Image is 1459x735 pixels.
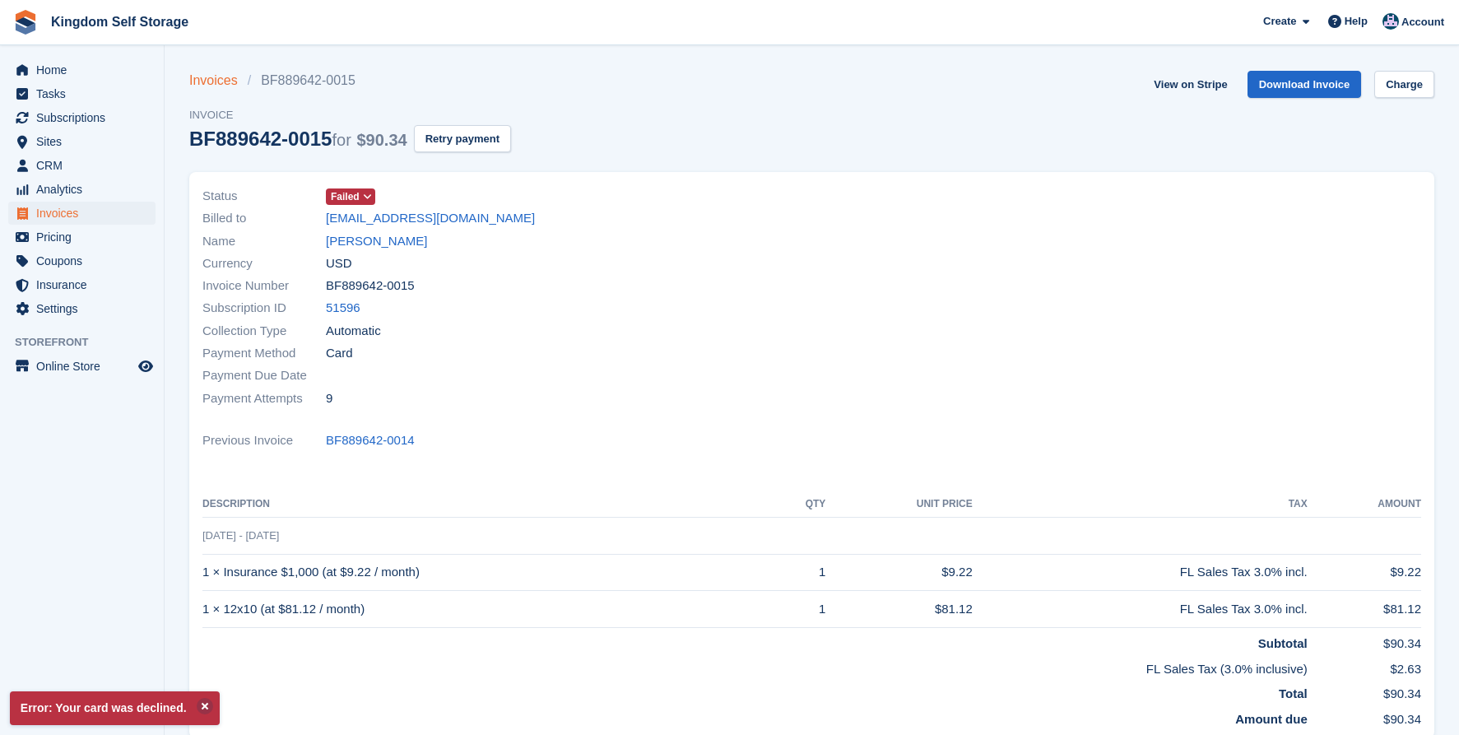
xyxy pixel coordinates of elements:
td: FL Sales Tax (3.0% inclusive) [202,654,1308,679]
span: Analytics [36,178,135,201]
span: [DATE] - [DATE] [202,529,279,542]
span: Payment Attempts [202,389,326,408]
p: Error: Your card was declined. [10,691,220,725]
img: stora-icon-8386f47178a22dfd0bd8f6a31ec36ba5ce8667c1dd55bd0f319d3a0aa187defe.svg [13,10,38,35]
a: Kingdom Self Storage [44,8,195,35]
span: CRM [36,154,135,177]
a: menu [8,58,156,81]
a: menu [8,154,156,177]
a: menu [8,273,156,296]
span: Billed to [202,209,326,228]
span: Create [1263,13,1296,30]
strong: Amount due [1235,712,1308,726]
span: BF889642-0015 [326,277,415,295]
td: 1 [773,554,826,591]
a: BF889642-0014 [326,431,415,450]
a: menu [8,82,156,105]
span: Subscription ID [202,299,326,318]
span: Previous Invoice [202,431,326,450]
div: FL Sales Tax 3.0% incl. [973,600,1308,619]
div: FL Sales Tax 3.0% incl. [973,563,1308,582]
span: Home [36,58,135,81]
span: Storefront [15,334,164,351]
th: Unit Price [825,491,972,518]
span: Settings [36,297,135,320]
span: USD [326,254,352,273]
span: Failed [331,189,360,204]
span: Coupons [36,249,135,272]
td: $2.63 [1308,654,1421,679]
td: $90.34 [1308,704,1421,729]
span: Help [1345,13,1368,30]
a: Failed [326,187,375,206]
span: Invoice Number [202,277,326,295]
span: Insurance [36,273,135,296]
span: Collection Type [202,322,326,341]
span: Name [202,232,326,251]
a: View on Stripe [1147,71,1234,98]
td: $90.34 [1308,678,1421,704]
td: $81.12 [1308,591,1421,628]
a: menu [8,130,156,153]
td: $9.22 [1308,554,1421,591]
a: 51596 [326,299,360,318]
span: Card [326,344,353,363]
td: 1 [773,591,826,628]
td: 1 × Insurance $1,000 (at $9.22 / month) [202,554,773,591]
a: [EMAIL_ADDRESS][DOMAIN_NAME] [326,209,535,228]
td: $90.34 [1308,628,1421,654]
a: menu [8,178,156,201]
th: Tax [973,491,1308,518]
a: menu [8,355,156,378]
span: Pricing [36,226,135,249]
nav: breadcrumbs [189,71,511,91]
th: Amount [1308,491,1421,518]
strong: Total [1279,686,1308,700]
a: menu [8,297,156,320]
th: QTY [773,491,826,518]
a: menu [8,249,156,272]
td: $9.22 [825,554,972,591]
div: BF889642-0015 [189,128,407,150]
span: Payment Due Date [202,366,326,385]
span: Account [1401,14,1444,30]
span: Payment Method [202,344,326,363]
span: Invoice [189,107,511,123]
span: for [332,131,351,149]
a: Download Invoice [1248,71,1362,98]
span: Currency [202,254,326,273]
span: Status [202,187,326,206]
span: Online Store [36,355,135,378]
span: Tasks [36,82,135,105]
a: menu [8,202,156,225]
a: Preview store [136,356,156,376]
span: $90.34 [356,131,407,149]
a: Charge [1374,71,1434,98]
span: Sites [36,130,135,153]
strong: Subtotal [1258,636,1308,650]
button: Retry payment [414,125,511,152]
a: menu [8,226,156,249]
span: 9 [326,389,332,408]
a: menu [8,106,156,129]
span: Subscriptions [36,106,135,129]
td: $81.12 [825,591,972,628]
td: 1 × 12x10 (at $81.12 / month) [202,591,773,628]
th: Description [202,491,773,518]
span: Automatic [326,322,381,341]
span: Invoices [36,202,135,225]
a: [PERSON_NAME] [326,232,427,251]
a: Invoices [189,71,248,91]
img: Bradley Werlin [1382,13,1399,30]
